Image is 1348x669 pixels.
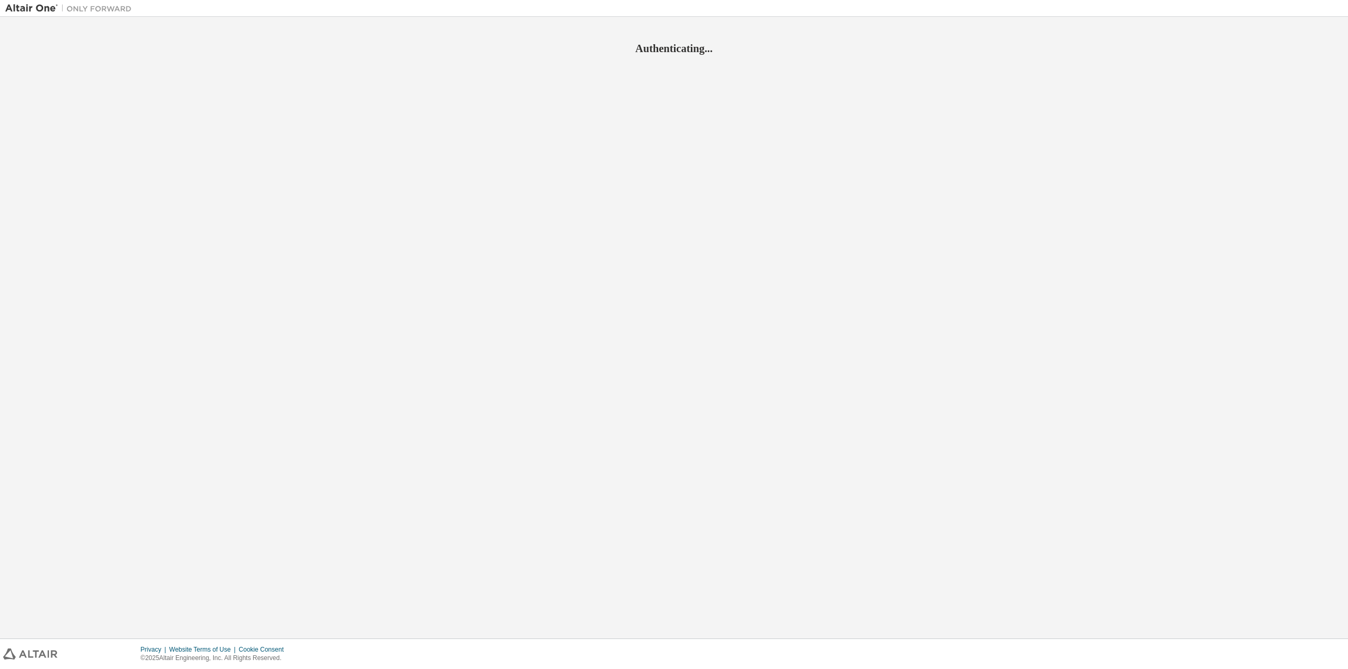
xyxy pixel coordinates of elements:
div: Website Terms of Use [169,645,239,654]
p: © 2025 Altair Engineering, Inc. All Rights Reserved. [141,654,290,663]
div: Cookie Consent [239,645,290,654]
h2: Authenticating... [5,42,1343,55]
img: Altair One [5,3,137,14]
img: altair_logo.svg [3,648,57,660]
div: Privacy [141,645,169,654]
